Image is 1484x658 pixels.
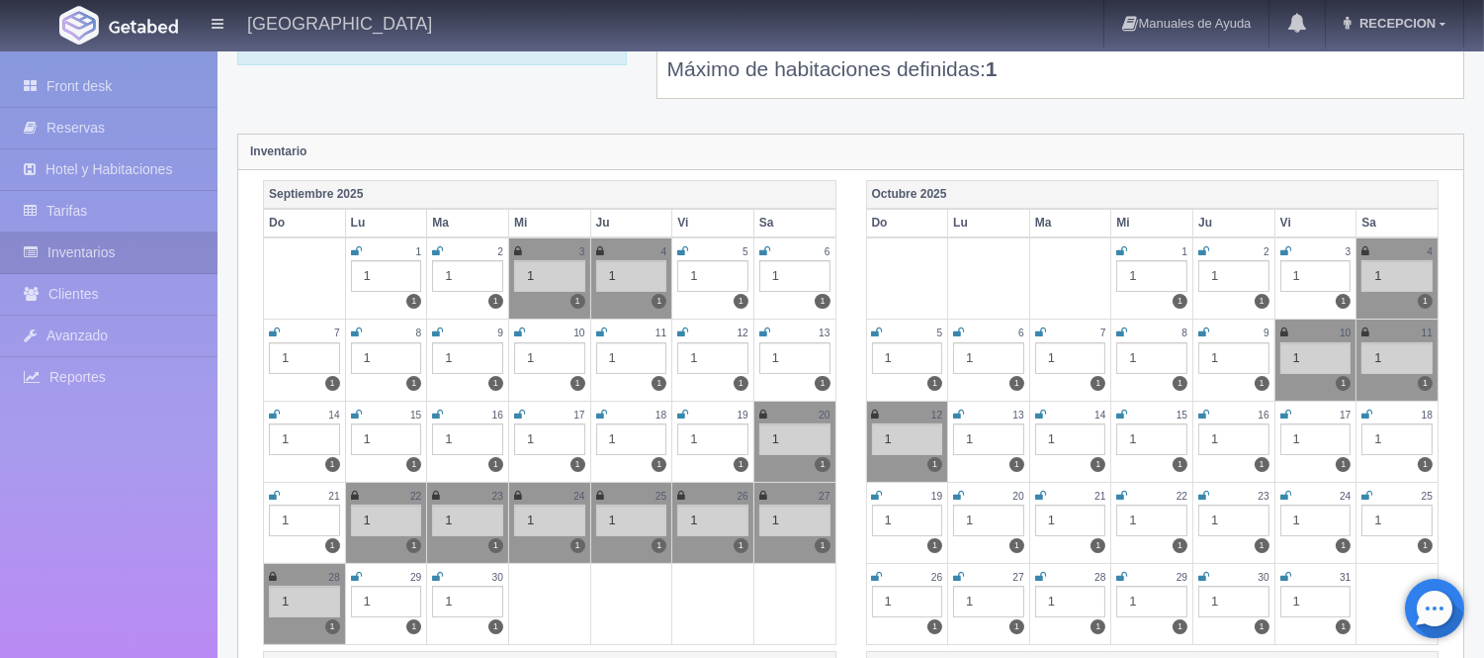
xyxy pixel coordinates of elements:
[1255,538,1269,553] label: 1
[1336,538,1351,553] label: 1
[1091,376,1105,391] label: 1
[815,294,829,309] label: 1
[655,410,666,421] small: 18
[677,423,748,455] div: 1
[953,423,1024,455] div: 1
[488,619,503,634] label: 1
[953,505,1024,536] div: 1
[596,423,667,455] div: 1
[1111,209,1193,237] th: Mi
[269,505,340,536] div: 1
[927,538,942,553] label: 1
[1091,538,1105,553] label: 1
[1336,457,1351,472] label: 1
[1418,538,1433,553] label: 1
[406,457,421,472] label: 1
[1255,457,1269,472] label: 1
[573,328,584,338] small: 10
[570,376,585,391] label: 1
[738,491,748,502] small: 26
[345,209,427,237] th: Lu
[677,505,748,536] div: 1
[269,586,340,617] div: 1
[351,260,422,292] div: 1
[432,586,503,617] div: 1
[492,491,503,502] small: 23
[351,342,422,374] div: 1
[655,491,666,502] small: 25
[264,180,836,209] th: Septiembre 2025
[742,246,748,257] small: 5
[406,294,421,309] label: 1
[410,572,421,583] small: 29
[1116,342,1187,374] div: 1
[1274,209,1356,237] th: Vi
[825,246,830,257] small: 6
[247,10,432,35] h4: [GEOGRAPHIC_DATA]
[1012,410,1023,421] small: 13
[661,246,667,257] small: 4
[1173,376,1187,391] label: 1
[1177,491,1187,502] small: 22
[325,376,340,391] label: 1
[1255,376,1269,391] label: 1
[1091,619,1105,634] label: 1
[406,538,421,553] label: 1
[1198,505,1269,536] div: 1
[514,342,585,374] div: 1
[1116,423,1187,455] div: 1
[590,209,672,237] th: Ju
[59,6,99,45] img: Getabed
[488,457,503,472] label: 1
[677,260,748,292] div: 1
[579,246,585,257] small: 3
[492,410,503,421] small: 16
[351,586,422,617] div: 1
[1255,294,1269,309] label: 1
[1280,423,1352,455] div: 1
[416,246,422,257] small: 1
[1361,342,1433,374] div: 1
[406,619,421,634] label: 1
[427,209,509,237] th: Ma
[596,260,667,292] div: 1
[514,423,585,455] div: 1
[1264,328,1269,338] small: 9
[1346,246,1352,257] small: 3
[953,342,1024,374] div: 1
[1418,457,1433,472] label: 1
[866,209,948,237] th: Do
[1009,619,1024,634] label: 1
[351,505,422,536] div: 1
[936,328,942,338] small: 5
[1181,246,1187,257] small: 1
[508,209,590,237] th: Mi
[351,423,422,455] div: 1
[738,328,748,338] small: 12
[815,457,829,472] label: 1
[652,376,666,391] label: 1
[734,538,748,553] label: 1
[570,294,585,309] label: 1
[734,457,748,472] label: 1
[1258,572,1268,583] small: 30
[1012,491,1023,502] small: 20
[1280,260,1352,292] div: 1
[948,209,1030,237] th: Lu
[570,538,585,553] label: 1
[1198,423,1269,455] div: 1
[1181,328,1187,338] small: 8
[1422,410,1433,421] small: 18
[1035,505,1106,536] div: 1
[570,457,585,472] label: 1
[1418,294,1433,309] label: 1
[596,342,667,374] div: 1
[1340,410,1351,421] small: 17
[1361,260,1433,292] div: 1
[573,410,584,421] small: 17
[1009,538,1024,553] label: 1
[1173,457,1187,472] label: 1
[872,586,943,617] div: 1
[264,209,346,237] th: Do
[1427,246,1433,257] small: 4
